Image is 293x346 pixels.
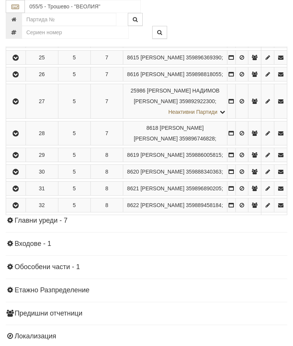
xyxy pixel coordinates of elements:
input: Сериен номер [22,26,129,39]
span: [PERSON_NAME] [PERSON_NAME] [134,125,204,142]
td: 27 [26,84,58,119]
h4: Локализация [6,333,287,340]
td: ; [123,148,227,162]
span: 7 [105,71,108,77]
span: [PERSON_NAME] [140,202,184,208]
td: 26 [26,67,58,81]
td: ; [123,67,227,81]
td: 5 [58,182,90,196]
span: Партида № [146,125,158,131]
span: 359888340363 [186,169,221,175]
span: Партида № [127,71,139,77]
span: 8 [105,185,108,191]
td: 5 [58,121,90,145]
h4: Главни уреди - 7 [6,217,287,225]
td: ; [123,84,227,119]
span: [PERSON_NAME] [140,54,184,61]
span: [PERSON_NAME] НАДИМОВ [PERSON_NAME] [134,88,220,104]
span: 8 [105,152,108,158]
td: 32 [26,198,58,212]
span: Партида № [127,202,139,208]
td: ; [123,121,227,145]
td: 31 [26,182,58,196]
span: Партида № [127,185,139,191]
span: 359896890205 [186,185,221,191]
span: Партида № [127,169,139,175]
td: ; [123,51,227,65]
td: 5 [58,165,90,179]
span: [PERSON_NAME] [140,152,184,158]
span: 359886005815 [186,152,221,158]
span: Неактивни Партиди [168,109,217,115]
span: 359889458184 [186,202,221,208]
span: 7 [105,130,108,136]
h4: Етажно Разпределение [6,287,287,294]
input: Партида № [22,13,116,26]
span: 7 [105,98,108,104]
span: 359896369390 [186,54,221,61]
td: ; [123,165,227,179]
td: 25 [26,51,58,65]
td: 29 [26,148,58,162]
td: 5 [58,84,90,119]
td: 5 [58,148,90,162]
span: 7 [105,54,108,61]
span: [PERSON_NAME] [140,185,184,191]
td: 5 [58,67,90,81]
td: 5 [58,51,90,65]
td: 30 [26,165,58,179]
td: ; [123,198,227,212]
h4: Обособени части - 1 [6,263,287,271]
span: 359898818055 [186,71,221,77]
span: 359892922300 [179,98,215,104]
span: Партида № [127,152,139,158]
span: Партида № [127,54,139,61]
h4: Входове - 1 [6,240,287,248]
span: 359896746828 [179,136,215,142]
td: ; [123,182,227,196]
td: 28 [26,121,58,145]
span: [PERSON_NAME] [140,71,184,77]
span: 8 [105,202,108,208]
span: 8 [105,169,108,175]
td: 5 [58,198,90,212]
span: [PERSON_NAME] [140,169,184,175]
h4: Предишни отчетници [6,310,287,317]
span: Партида № [130,88,145,94]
